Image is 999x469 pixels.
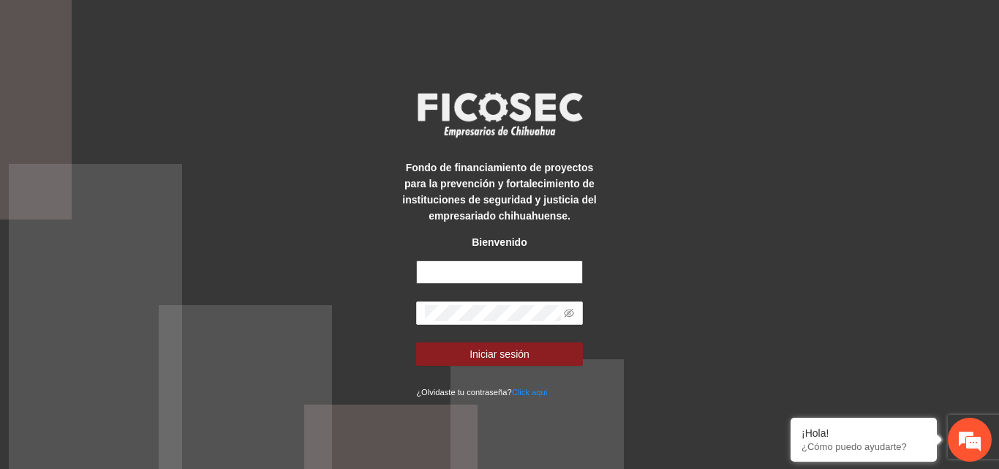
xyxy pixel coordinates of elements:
[470,346,529,362] span: Iniciar sesión
[802,441,926,452] p: ¿Cómo puedo ayudarte?
[564,308,574,318] span: eye-invisible
[472,236,527,248] strong: Bienvenido
[85,152,202,300] span: Estamos en línea.
[802,427,926,439] div: ¡Hola!
[402,162,596,222] strong: Fondo de financiamiento de proyectos para la prevención y fortalecimiento de instituciones de seg...
[408,88,591,142] img: logo
[512,388,548,397] a: Click aqui
[240,7,275,42] div: Minimizar ventana de chat en vivo
[7,313,279,364] textarea: Escriba su mensaje y pulse “Intro”
[416,388,547,397] small: ¿Olvidaste tu contraseña?
[76,75,246,94] div: Chatee con nosotros ahora
[416,342,583,366] button: Iniciar sesión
